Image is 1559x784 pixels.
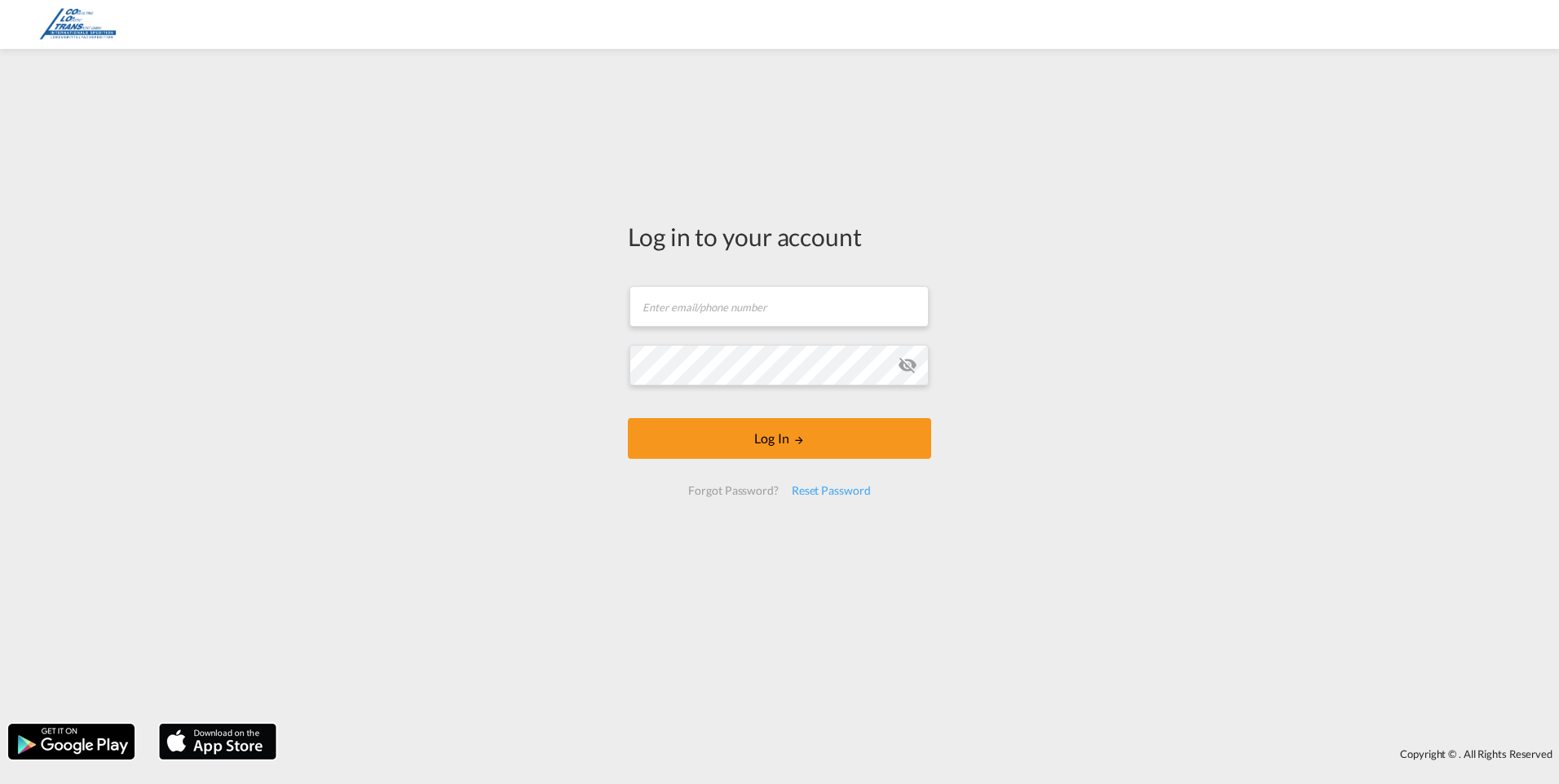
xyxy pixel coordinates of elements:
[157,722,278,761] img: apple.png
[898,355,917,375] md-icon: icon-eye-off
[7,722,136,761] img: google.png
[628,219,931,253] div: Log in to your account
[24,7,135,43] img: f04a3d10673c11ed8b410b39241415e1.png
[682,476,784,505] div: Forgot Password?
[285,740,1559,768] div: Copyright © . All Rights Reserved
[785,476,877,505] div: Reset Password
[628,418,931,459] button: LOGIN
[629,286,929,327] input: Enter email/phone number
